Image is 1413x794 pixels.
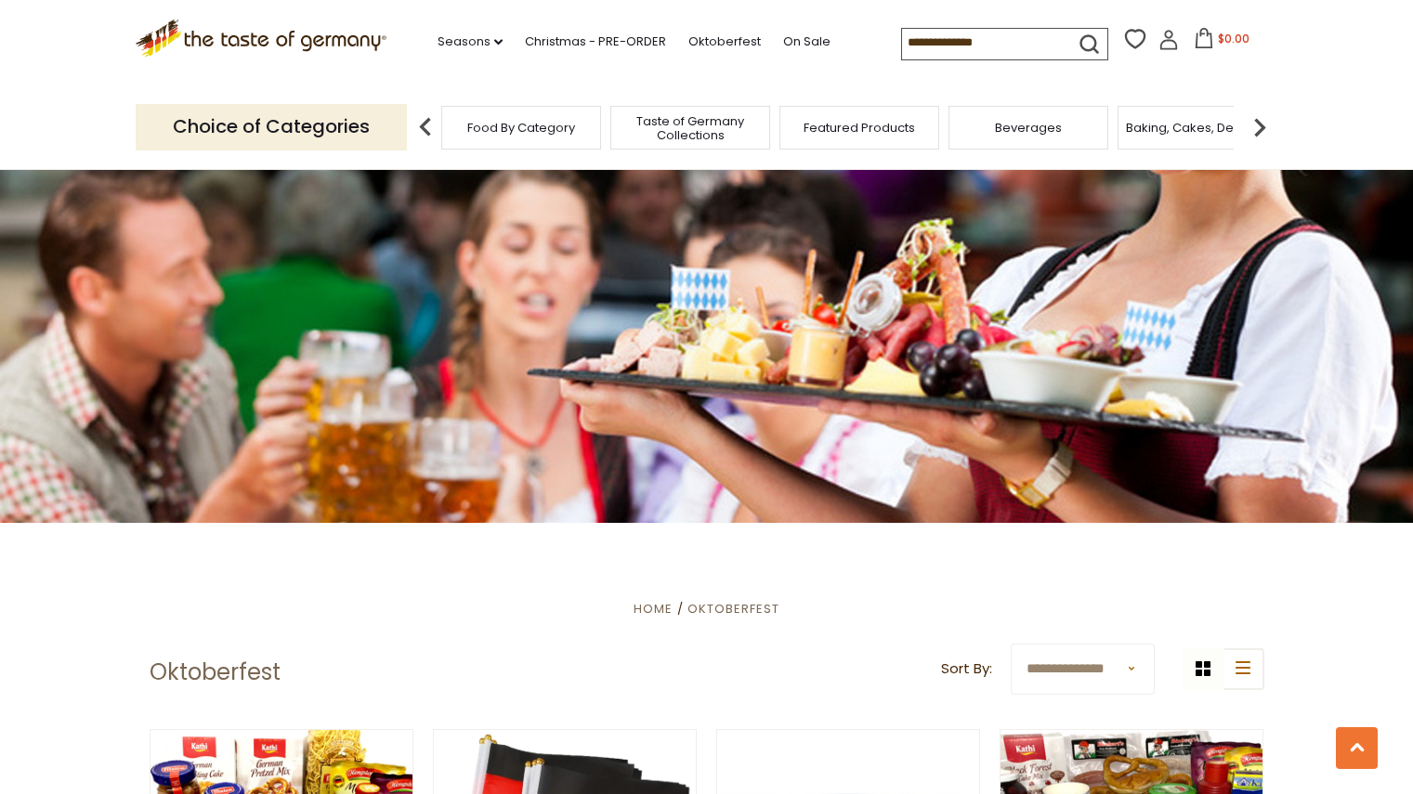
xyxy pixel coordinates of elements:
[136,104,407,150] p: Choice of Categories
[1218,31,1249,46] span: $0.00
[995,121,1062,135] a: Beverages
[407,109,444,146] img: previous arrow
[438,32,503,52] a: Seasons
[804,121,915,135] a: Featured Products
[687,600,779,618] a: Oktoberfest
[616,114,765,142] a: Taste of Germany Collections
[467,121,575,135] a: Food By Category
[525,32,666,52] a: Christmas - PRE-ORDER
[1241,109,1278,146] img: next arrow
[634,600,673,618] a: Home
[941,657,992,681] label: Sort By:
[783,32,831,52] a: On Sale
[688,32,761,52] a: Oktoberfest
[150,658,281,686] h1: Oktoberfest
[1183,28,1262,56] button: $0.00
[1126,121,1270,135] a: Baking, Cakes, Desserts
